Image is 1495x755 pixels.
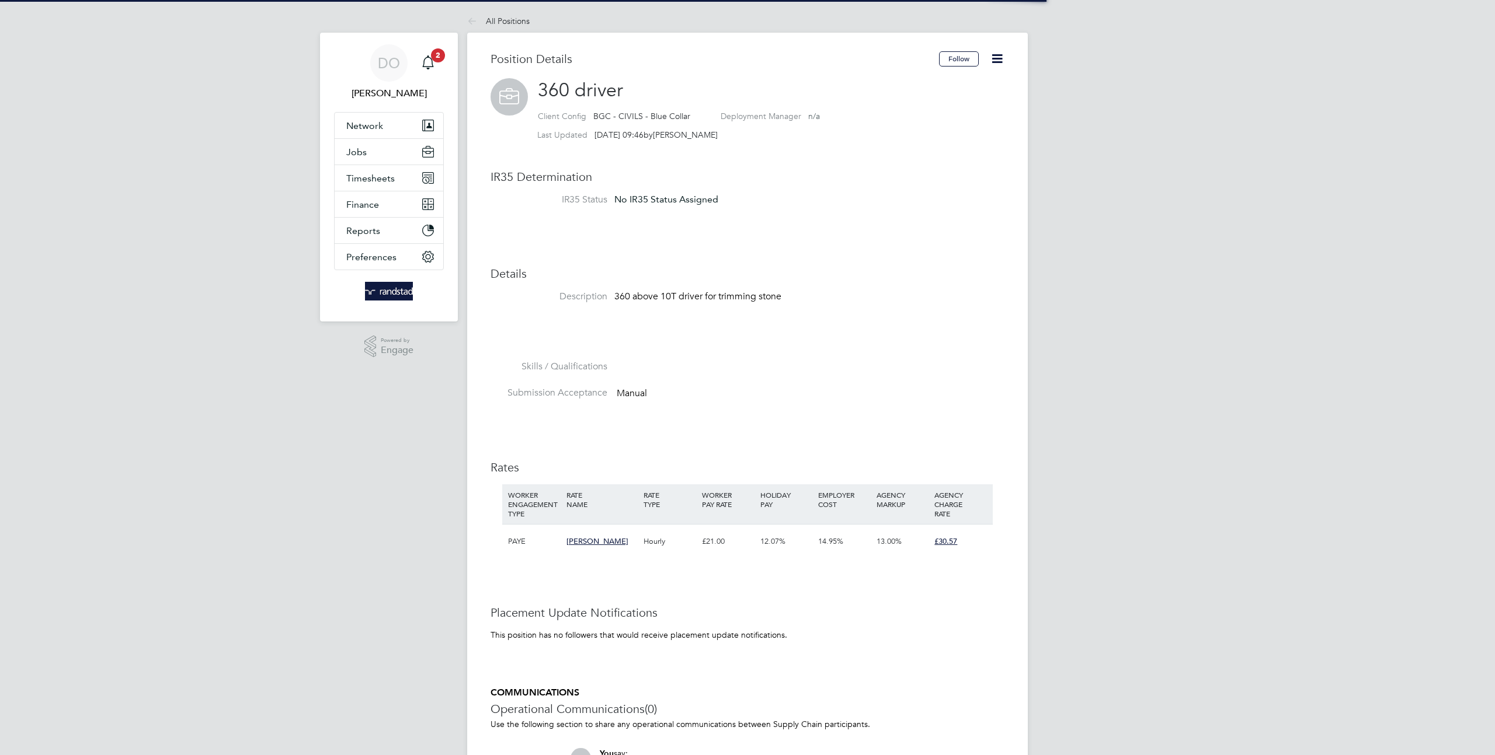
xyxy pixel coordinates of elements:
[335,165,443,191] button: Timesheets
[818,536,843,546] span: 14.95%
[641,484,699,515] div: RATE TYPE
[346,146,367,158] span: Jobs
[874,484,932,515] div: AGENCY MARKUP
[653,130,718,140] span: [PERSON_NAME]
[491,630,1004,640] div: This position has no followers that would receive placement update notifications.
[505,525,564,558] div: PAYE
[346,225,380,236] span: Reports
[566,536,628,546] span: [PERSON_NAME]
[538,79,623,102] span: 360 driver
[760,536,785,546] span: 12.07%
[346,120,383,131] span: Network
[467,16,530,26] a: All Positions
[491,605,1004,620] h3: Placement Update Notifications
[320,33,458,321] nav: Main navigation
[699,484,757,515] div: WORKER PAY RATE
[491,701,1004,716] h3: Operational Communications
[491,361,607,373] label: Skills / Qualifications
[641,525,699,558] div: Hourly
[334,44,444,100] a: DO[PERSON_NAME]
[564,484,641,515] div: RATE NAME
[877,536,902,546] span: 13.00%
[538,111,586,121] label: Client Config
[346,199,379,210] span: Finance
[594,130,644,140] span: [DATE] 09:46
[593,111,690,121] span: BGC - CIVILS - Blue Collar
[334,86,444,100] span: Daniela Opran
[431,48,445,62] span: 2
[335,244,443,270] button: Preferences
[614,194,718,205] span: No IR35 Status Assigned
[334,282,444,300] a: Go to home page
[537,130,718,140] div: by
[939,51,979,67] button: Follow
[617,387,647,399] span: Manual
[505,484,564,524] div: WORKER ENGAGEMENT TYPE
[364,335,414,358] a: Powered byEngage
[491,687,1004,699] h5: COMMUNICATIONS
[645,701,657,716] span: (0)
[491,291,607,303] label: Description
[381,345,413,355] span: Engage
[346,251,397,263] span: Preferences
[491,169,1004,184] h3: IR35 Determination
[614,291,906,303] p: 360 above 10T driver for trimming stone
[491,194,607,206] label: IR35 Status
[491,266,1004,281] h3: Details
[378,55,400,71] span: DO
[931,484,990,524] div: AGENCY CHARGE RATE
[335,113,443,138] button: Network
[491,51,939,67] h3: Position Details
[335,191,443,217] button: Finance
[381,335,413,345] span: Powered by
[346,173,395,184] span: Timesheets
[416,44,440,82] a: 2
[537,130,587,140] label: Last Updated
[365,282,413,300] img: randstad-logo-retina.png
[757,484,816,515] div: HOLIDAY PAY
[335,218,443,243] button: Reports
[699,525,757,558] div: £21.00
[815,484,874,515] div: EMPLOYER COST
[491,460,1004,475] h3: Rates
[721,111,801,121] label: Deployment Manager
[934,536,957,546] span: £30.57
[491,387,607,399] label: Submission Acceptance
[808,111,820,121] span: n/a
[491,719,1004,729] p: Use the following section to share any operational communications between Supply Chain participants.
[335,139,443,165] button: Jobs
